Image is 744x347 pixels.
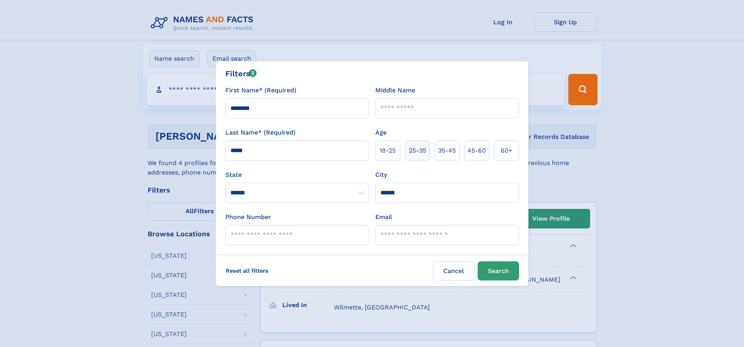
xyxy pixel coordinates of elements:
[375,212,392,222] label: Email
[225,86,296,95] label: First Name* (Required)
[375,128,387,137] label: Age
[467,146,486,155] span: 45‑60
[225,128,296,137] label: Last Name* (Required)
[225,170,369,180] label: State
[375,170,387,180] label: City
[501,146,512,155] span: 60+
[221,261,273,280] label: Reset all filters
[380,146,396,155] span: 18‑25
[225,68,257,79] div: Filters
[225,212,271,222] label: Phone Number
[478,261,519,280] button: Search
[409,146,426,155] span: 25‑35
[433,261,475,280] label: Cancel
[438,146,456,155] span: 35‑45
[375,86,415,95] label: Middle Name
